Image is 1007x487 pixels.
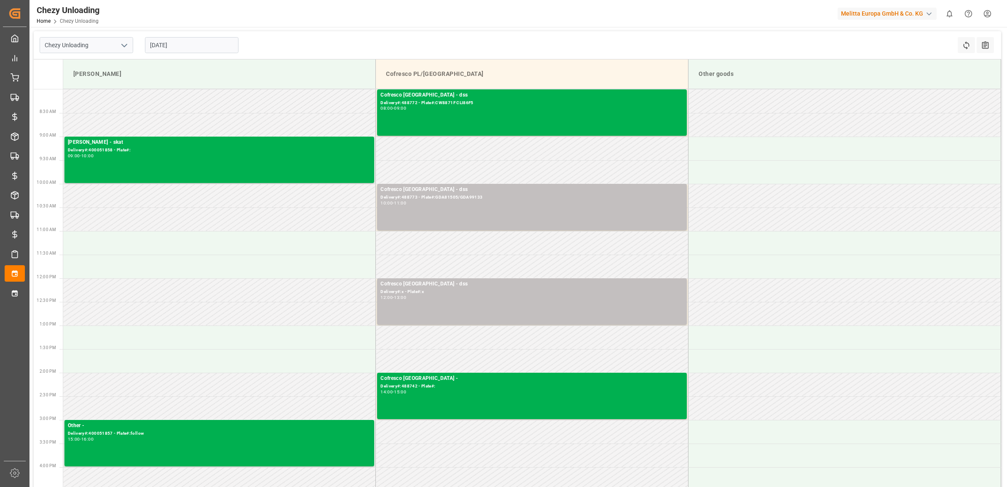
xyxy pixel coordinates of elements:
div: Delivery#:488772 - Plate#:CW8871F CLI86F5 [380,100,683,107]
div: [PERSON_NAME] [70,66,369,82]
div: 15:00 [394,390,406,394]
button: show 0 new notifications [940,4,959,23]
div: 09:00 [394,106,406,110]
span: 1:30 PM [40,345,56,350]
div: Melitta Europa GmbH & Co. KG [838,8,937,20]
div: - [393,106,394,110]
div: - [80,154,81,158]
span: 12:30 PM [37,298,56,303]
div: Delivery#:400051858 - Plate#: [68,147,371,154]
span: 8:30 AM [40,109,56,114]
span: 2:30 PM [40,393,56,397]
div: Cofresco PL/[GEOGRAPHIC_DATA] [383,66,681,82]
div: Chezy Unloading [37,4,99,16]
div: 15:00 [68,437,80,441]
div: - [393,390,394,394]
div: Other goods [695,66,994,82]
div: Delivery#:x - Plate#:x [380,288,683,296]
button: Help Center [959,4,978,23]
input: DD.MM.YYYY [145,37,238,53]
span: 12:00 PM [37,274,56,279]
div: 16:00 [81,437,94,441]
div: 13:00 [394,296,406,299]
div: 14:00 [380,390,393,394]
div: 10:00 [380,201,393,205]
div: - [393,201,394,205]
span: 9:00 AM [40,133,56,137]
span: 3:30 PM [40,440,56,444]
div: Cofresco [GEOGRAPHIC_DATA] - dss [380,91,683,100]
div: Cofresco [GEOGRAPHIC_DATA] - dss [380,186,683,194]
div: Cofresco [GEOGRAPHIC_DATA] - dss [380,280,683,288]
div: 08:00 [380,106,393,110]
span: 10:30 AM [37,204,56,208]
span: 2:00 PM [40,369,56,374]
span: 4:00 PM [40,463,56,468]
div: Delivery#:488742 - Plate#: [380,383,683,390]
div: Delivery#:400051857 - Plate#:follow [68,430,371,437]
div: 10:00 [81,154,94,158]
div: Other - [68,422,371,430]
button: Melitta Europa GmbH & Co. KG [838,5,940,22]
span: 10:00 AM [37,180,56,185]
div: 11:00 [394,201,406,205]
div: Delivery#:488773 - Plate#:GDA81505/GDA99133 [380,194,683,201]
div: Cofresco [GEOGRAPHIC_DATA] - [380,374,683,383]
span: 1:00 PM [40,322,56,326]
span: 11:00 AM [37,227,56,232]
span: 3:00 PM [40,416,56,421]
a: Home [37,18,51,24]
div: - [80,437,81,441]
span: 9:30 AM [40,156,56,161]
button: open menu [118,39,130,52]
div: [PERSON_NAME] - skat [68,138,371,147]
input: Type to search/select [40,37,133,53]
div: - [393,296,394,299]
div: 12:00 [380,296,393,299]
span: 11:30 AM [37,251,56,256]
div: 09:00 [68,154,80,158]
